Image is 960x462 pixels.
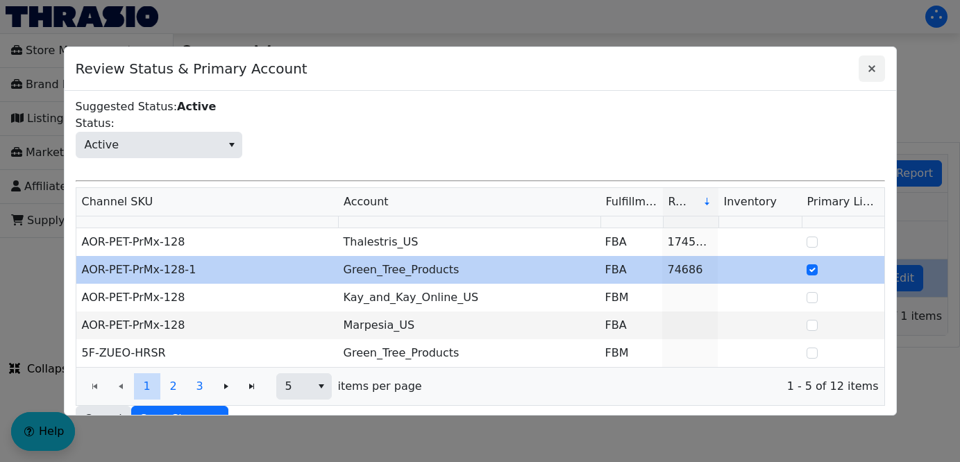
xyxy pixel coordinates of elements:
button: Save Changes [131,406,228,432]
td: Kay_and_Kay_Online_US [338,284,600,311]
td: Green_Tree_Products [338,256,600,284]
span: Status: [76,132,242,158]
input: Select Row [807,237,818,248]
button: Close [859,55,885,82]
td: Green_Tree_Products [338,339,600,367]
td: FBM [600,339,662,367]
td: FBA [600,228,662,256]
td: AOR-PET-PrMx-128-1 [76,256,338,284]
span: Inventory [724,194,777,210]
label: Active [177,100,216,113]
span: items per page [338,378,422,395]
button: Page 2 [160,373,187,400]
input: Select Row [807,292,818,303]
span: 1 [143,378,150,395]
span: Review Status & Primary Account [76,51,859,86]
td: AOR-PET-PrMx-128 [76,311,338,339]
td: 1745400 [662,228,718,256]
span: Save Changes [140,411,219,427]
button: Go to the last page [239,373,265,400]
span: Account [344,194,389,210]
td: 5F-ZUEO-HRSR [76,339,338,367]
td: Thalestris_US [338,228,600,256]
td: 74686 [662,256,718,284]
span: Channel SKU [82,194,153,210]
span: Page size [276,373,332,400]
span: Revenue [668,194,691,210]
div: Page 1 of 3 [76,367,884,405]
span: Active [85,137,119,153]
span: 3 [196,378,203,395]
div: Name: Acquired Brand: ASIN: Channel-Market: Suggested Status: [76,15,885,432]
input: Select Row [807,320,818,331]
span: Cancel [85,411,122,427]
td: FBM [600,284,662,311]
button: Page 3 [187,373,213,400]
td: FBA [600,256,662,284]
input: Select Row [807,264,818,275]
button: select [311,374,331,399]
span: 2 [169,378,176,395]
span: 5 [285,378,303,395]
button: select [221,132,242,157]
button: Go to the next page [213,373,239,400]
span: Primary Listing [807,195,891,208]
button: Page 1 [134,373,160,400]
td: AOR-PET-PrMx-128 [76,284,338,311]
span: Fulfillment [606,194,657,210]
td: AOR-PET-PrMx-128 [76,228,338,256]
td: FBA [600,311,662,339]
button: Cancel [76,406,131,432]
span: 1 - 5 of 12 items [433,378,879,395]
input: Select Row [807,348,818,359]
span: Status: [76,115,115,132]
td: Marpesia_US [338,311,600,339]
